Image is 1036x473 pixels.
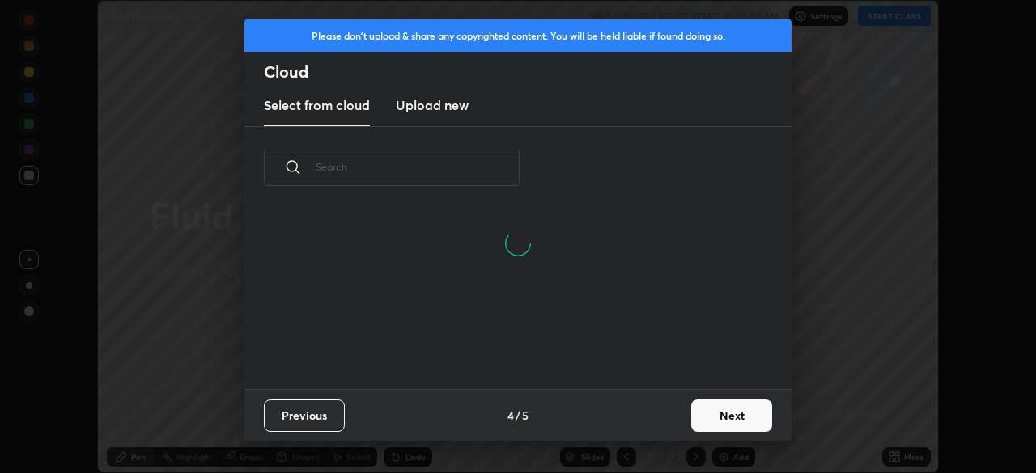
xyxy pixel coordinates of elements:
button: Previous [264,399,345,432]
h2: Cloud [264,61,792,82]
h4: 4 [507,407,514,424]
div: Please don't upload & share any copyrighted content. You will be held liable if found doing so. [244,19,792,52]
button: Next [691,399,772,432]
input: Search [316,133,520,201]
h3: Select from cloud [264,95,370,115]
h3: Upload new [396,95,469,115]
h4: 5 [522,407,529,424]
h4: / [516,407,520,424]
